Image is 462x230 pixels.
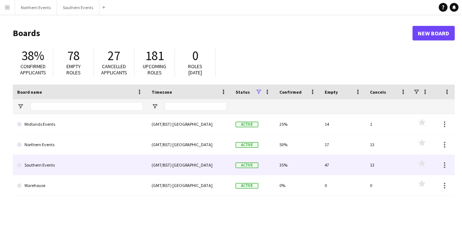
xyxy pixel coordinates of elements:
div: (GMT/BST) [GEOGRAPHIC_DATA] [147,135,231,155]
a: New Board [412,26,455,40]
span: Roles [DATE] [188,63,202,76]
button: Northern Events [15,0,57,15]
span: 181 [145,48,164,64]
h1: Boards [13,28,412,39]
div: 13 [366,135,411,155]
div: 50% [275,135,320,155]
span: Confirmed [279,89,302,95]
a: Southern Events [17,155,143,175]
div: 17 [320,135,366,155]
div: 1 [366,114,411,134]
span: Active [236,122,258,127]
a: Warehouse [17,175,143,196]
span: Active [236,142,258,148]
div: 25% [275,114,320,134]
div: 13 [366,155,411,175]
a: Northern Events [17,135,143,155]
button: Open Filter Menu [152,103,158,110]
div: 0 [366,175,411,195]
span: Upcoming roles [143,63,166,76]
span: 27 [108,48,120,64]
a: Midlands Events [17,114,143,135]
span: Active [236,163,258,168]
div: 0 [320,175,366,195]
span: Cancels [370,89,386,95]
input: Board name Filter Input [30,102,143,111]
div: (GMT/BST) [GEOGRAPHIC_DATA] [147,155,231,175]
div: 14 [320,114,366,134]
span: Status [236,89,250,95]
span: 78 [67,48,80,64]
span: 38% [22,48,44,64]
div: (GMT/BST) [GEOGRAPHIC_DATA] [147,175,231,195]
div: 35% [275,155,320,175]
span: Timezone [152,89,172,95]
div: (GMT/BST) [GEOGRAPHIC_DATA] [147,114,231,134]
span: Confirmed applicants [20,63,46,76]
button: Southern Events [57,0,99,15]
span: Empty roles [66,63,81,76]
div: 47 [320,155,366,175]
button: Open Filter Menu [17,103,24,110]
span: Empty [325,89,338,95]
span: 0 [192,48,198,64]
span: Board name [17,89,42,95]
span: Cancelled applicants [101,63,127,76]
input: Timezone Filter Input [165,102,227,111]
span: Active [236,183,258,188]
div: 0% [275,175,320,195]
